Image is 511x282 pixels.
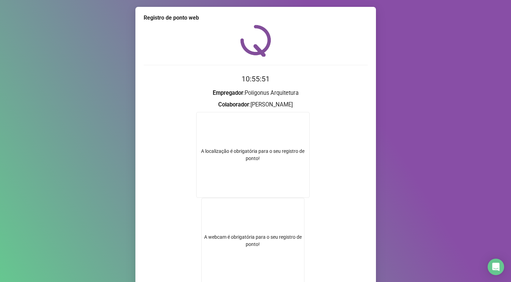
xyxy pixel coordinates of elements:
[213,90,243,96] strong: Empregador
[144,14,368,22] div: Registro de ponto web
[197,148,309,162] div: A localização é obrigatória para o seu registro de ponto!
[240,25,271,57] img: QRPoint
[144,100,368,109] h3: : [PERSON_NAME]
[488,259,504,275] div: Open Intercom Messenger
[144,89,368,98] h3: : Poligonus Arquitetura
[218,101,249,108] strong: Colaborador
[242,75,270,83] time: 10:55:51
